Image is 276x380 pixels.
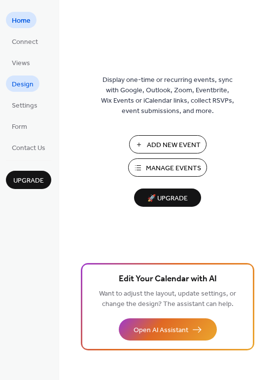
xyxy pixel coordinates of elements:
span: Home [12,16,31,26]
span: Want to adjust the layout, update settings, or change the design? The assistant can help. [99,287,236,311]
span: 🚀 Upgrade [140,192,195,205]
a: Contact Us [6,139,51,155]
button: 🚀 Upgrade [134,189,201,207]
button: Upgrade [6,171,51,189]
button: Open AI Assistant [119,318,217,341]
span: Add New Event [147,140,201,151]
span: Manage Events [146,163,201,174]
a: Form [6,118,33,134]
a: Home [6,12,36,28]
span: Design [12,79,34,90]
span: Contact Us [12,143,45,153]
span: Upgrade [13,176,44,186]
a: Design [6,76,39,92]
span: Display one-time or recurring events, sync with Google, Outlook, Zoom, Eventbrite, Wix Events or ... [101,75,234,116]
a: Views [6,54,36,71]
a: Connect [6,33,44,49]
a: Settings [6,97,43,113]
span: Settings [12,101,37,111]
span: Views [12,58,30,69]
span: Form [12,122,27,132]
span: Edit Your Calendar with AI [119,272,217,286]
button: Manage Events [128,158,207,177]
button: Add New Event [129,135,207,153]
span: Open AI Assistant [134,325,188,336]
span: Connect [12,37,38,47]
